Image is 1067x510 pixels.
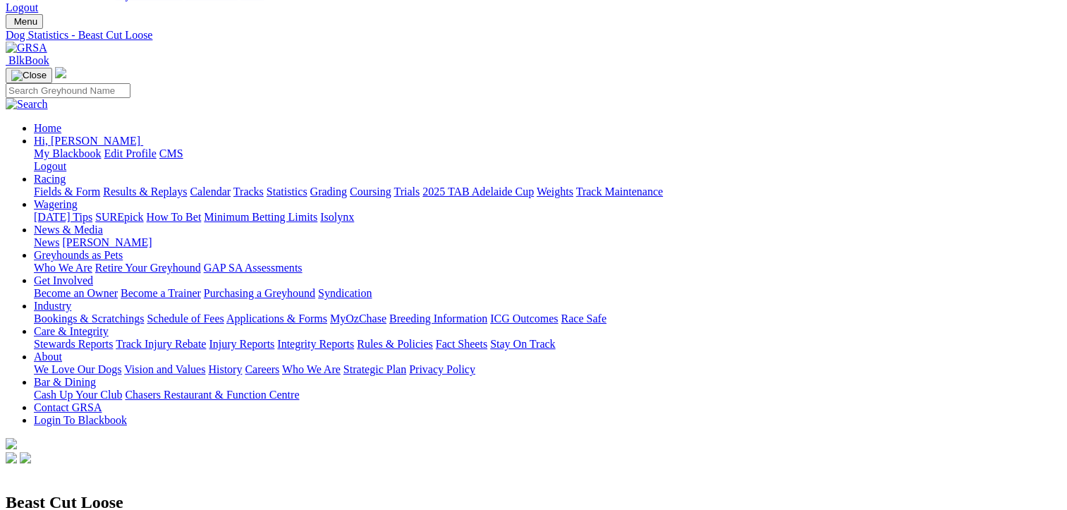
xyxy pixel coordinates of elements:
a: Weights [537,186,573,198]
a: Retire Your Greyhound [95,262,201,274]
div: Get Involved [34,287,1061,300]
a: BlkBook [6,54,49,66]
a: Become a Trainer [121,287,201,299]
a: We Love Our Dogs [34,363,121,375]
a: Coursing [350,186,391,198]
a: Grading [310,186,347,198]
img: GRSA [6,42,47,54]
a: Track Maintenance [576,186,663,198]
a: MyOzChase [330,312,386,324]
a: Careers [245,363,279,375]
a: Rules & Policies [357,338,433,350]
a: Calendar [190,186,231,198]
a: Stay On Track [490,338,555,350]
a: Edit Profile [104,147,157,159]
a: GAP SA Assessments [204,262,303,274]
a: Racing [34,173,66,185]
a: Schedule of Fees [147,312,224,324]
a: Vision and Values [124,363,205,375]
a: Become an Owner [34,287,118,299]
a: Race Safe [561,312,606,324]
img: facebook.svg [6,452,17,463]
img: Close [11,70,47,81]
a: [DATE] Tips [34,211,92,223]
a: Hi, [PERSON_NAME] [34,135,143,147]
span: BlkBook [8,54,49,66]
img: Search [6,98,48,111]
button: Toggle navigation [6,68,52,83]
a: Fields & Form [34,186,100,198]
a: Integrity Reports [277,338,354,350]
a: ICG Outcomes [490,312,558,324]
a: Bookings & Scratchings [34,312,144,324]
a: Trials [394,186,420,198]
a: Get Involved [34,274,93,286]
a: Purchasing a Greyhound [204,287,315,299]
div: Racing [34,186,1061,198]
a: Syndication [318,287,372,299]
div: Greyhounds as Pets [34,262,1061,274]
a: Who We Are [34,262,92,274]
a: Applications & Forms [226,312,327,324]
a: Login To Blackbook [34,414,127,426]
a: Injury Reports [209,338,274,350]
a: History [208,363,242,375]
a: 2025 TAB Adelaide Cup [422,186,534,198]
div: Care & Integrity [34,338,1061,351]
a: Logout [34,160,66,172]
a: Dog Statistics - Beast Cut Loose [6,29,1061,42]
a: Minimum Betting Limits [204,211,317,223]
div: Hi, [PERSON_NAME] [34,147,1061,173]
a: Chasers Restaurant & Function Centre [125,389,299,401]
div: Bar & Dining [34,389,1061,401]
a: Breeding Information [389,312,487,324]
a: Care & Integrity [34,325,109,337]
a: About [34,351,62,363]
a: Cash Up Your Club [34,389,122,401]
a: Results & Replays [103,186,187,198]
a: Statistics [267,186,307,198]
a: News & Media [34,224,103,236]
a: CMS [159,147,183,159]
a: Home [34,122,61,134]
a: News [34,236,59,248]
a: Track Injury Rebate [116,338,206,350]
a: Strategic Plan [343,363,406,375]
a: Industry [34,300,71,312]
img: logo-grsa-white.png [6,438,17,449]
a: Fact Sheets [436,338,487,350]
img: twitter.svg [20,452,31,463]
div: Industry [34,312,1061,325]
button: Toggle navigation [6,14,43,29]
a: Who We Are [282,363,341,375]
a: [PERSON_NAME] [62,236,152,248]
span: Menu [14,16,37,27]
a: Logout [6,1,38,13]
a: Tracks [233,186,264,198]
a: Greyhounds as Pets [34,249,123,261]
div: About [34,363,1061,376]
img: logo-grsa-white.png [55,67,66,78]
a: Isolynx [320,211,354,223]
a: SUREpick [95,211,143,223]
a: Wagering [34,198,78,210]
a: How To Bet [147,211,202,223]
a: Stewards Reports [34,338,113,350]
a: Bar & Dining [34,376,96,388]
a: Privacy Policy [409,363,475,375]
a: My Blackbook [34,147,102,159]
input: Search [6,83,130,98]
span: Hi, [PERSON_NAME] [34,135,140,147]
div: Wagering [34,211,1061,224]
a: Contact GRSA [34,401,102,413]
div: News & Media [34,236,1061,249]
